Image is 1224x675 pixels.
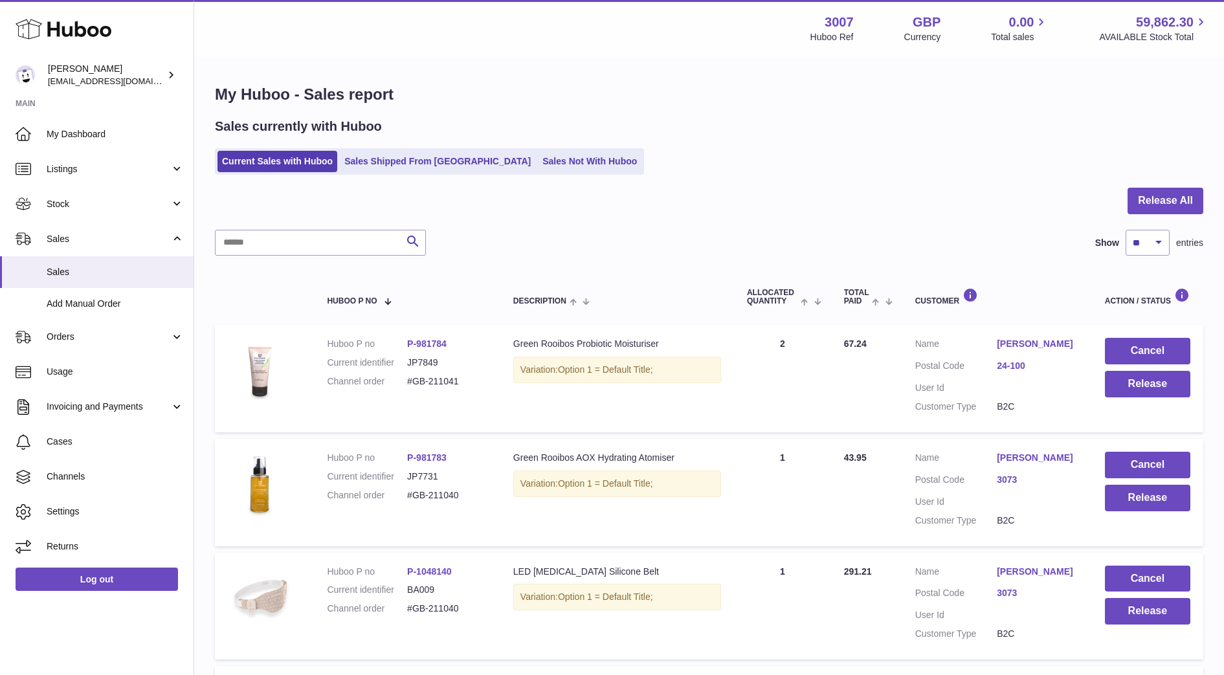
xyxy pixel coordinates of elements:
[407,357,487,369] dd: JP7849
[407,375,487,388] dd: #GB-211041
[915,360,997,375] dt: Postal Code
[1099,31,1208,43] span: AVAILABLE Stock Total
[734,325,831,432] td: 2
[913,14,940,31] strong: GBP
[734,439,831,546] td: 1
[915,496,997,508] dt: User Id
[844,566,872,577] span: 291.21
[47,436,184,448] span: Cases
[513,470,721,497] div: Variation:
[47,163,170,175] span: Listings
[407,470,487,483] dd: JP7731
[734,553,831,660] td: 1
[991,31,1049,43] span: Total sales
[1105,566,1190,592] button: Cancel
[327,297,377,305] span: Huboo P no
[747,289,797,305] span: ALLOCATED Quantity
[217,151,337,172] a: Current Sales with Huboo
[1105,452,1190,478] button: Cancel
[47,366,184,378] span: Usage
[915,382,997,394] dt: User Id
[1009,14,1034,31] span: 0.00
[48,76,190,86] span: [EMAIL_ADDRESS][DOMAIN_NAME]
[407,452,447,463] a: P-981783
[1136,14,1194,31] span: 59,862.30
[16,568,178,591] a: Log out
[915,566,997,581] dt: Name
[407,566,452,577] a: P-1048140
[327,470,407,483] dt: Current identifier
[915,338,997,353] dt: Name
[327,566,407,578] dt: Huboo P no
[47,298,184,310] span: Add Manual Order
[228,452,293,516] img: 30071714565671.png
[327,338,407,350] dt: Huboo P no
[47,540,184,553] span: Returns
[16,65,35,85] img: bevmay@maysama.com
[47,128,184,140] span: My Dashboard
[915,628,997,640] dt: Customer Type
[997,628,1079,640] dd: B2C
[1099,14,1208,43] a: 59,862.30 AVAILABLE Stock Total
[327,584,407,596] dt: Current identifier
[915,401,997,413] dt: Customer Type
[47,198,170,210] span: Stock
[48,63,164,87] div: [PERSON_NAME]
[407,584,487,596] dd: BA009
[47,401,170,413] span: Invoicing and Payments
[407,489,487,502] dd: #GB-211040
[915,609,997,621] dt: User Id
[558,364,653,375] span: Option 1 = Default Title;
[513,338,721,350] div: Green Rooibos Probiotic Moisturiser
[1176,237,1203,249] span: entries
[915,474,997,489] dt: Postal Code
[47,505,184,518] span: Settings
[228,338,293,403] img: 30071714565548.png
[810,31,854,43] div: Huboo Ref
[215,84,1203,105] h1: My Huboo - Sales report
[513,452,721,464] div: Green Rooibos AOX Hydrating Atomiser
[327,603,407,615] dt: Channel order
[915,452,997,467] dt: Name
[215,118,382,135] h2: Sales currently with Huboo
[327,375,407,388] dt: Channel order
[513,566,721,578] div: LED [MEDICAL_DATA] Silicone Belt
[997,587,1079,599] a: 3073
[1105,288,1190,305] div: Action / Status
[997,474,1079,486] a: 3073
[915,288,1079,305] div: Customer
[340,151,535,172] a: Sales Shipped From [GEOGRAPHIC_DATA]
[904,31,941,43] div: Currency
[327,489,407,502] dt: Channel order
[513,584,721,610] div: Variation:
[1105,598,1190,625] button: Release
[327,452,407,464] dt: Huboo P no
[915,515,997,527] dt: Customer Type
[825,14,854,31] strong: 3007
[997,401,1079,413] dd: B2C
[228,566,293,630] img: 1_7eebc464-ea89-4c0e-81f0-deee531f330f.png
[47,331,170,343] span: Orders
[1128,188,1203,214] button: Release All
[47,470,184,483] span: Channels
[407,603,487,615] dd: #GB-211040
[327,357,407,369] dt: Current identifier
[1095,237,1119,249] label: Show
[1105,371,1190,397] button: Release
[997,452,1079,464] a: [PERSON_NAME]
[513,297,566,305] span: Description
[558,592,653,602] span: Option 1 = Default Title;
[997,338,1079,350] a: [PERSON_NAME]
[991,14,1049,43] a: 0.00 Total sales
[997,515,1079,527] dd: B2C
[47,266,184,278] span: Sales
[538,151,641,172] a: Sales Not With Huboo
[513,357,721,383] div: Variation:
[47,233,170,245] span: Sales
[997,360,1079,372] a: 24-100
[1105,338,1190,364] button: Cancel
[407,338,447,349] a: P-981784
[844,338,867,349] span: 67.24
[844,289,869,305] span: Total paid
[558,478,653,489] span: Option 1 = Default Title;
